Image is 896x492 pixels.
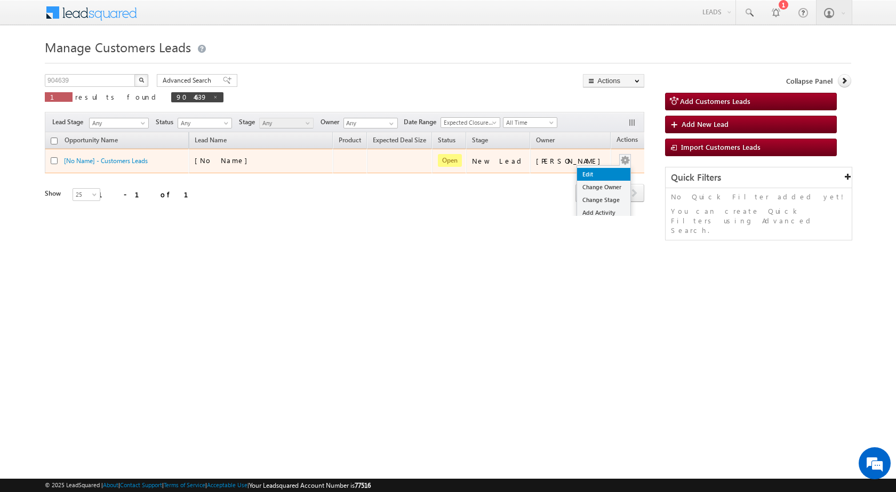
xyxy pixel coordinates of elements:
span: results found [75,92,160,101]
span: next [625,184,644,202]
a: Expected Deal Size [367,134,431,148]
a: Add Activity [577,206,630,219]
div: Chat with us now [55,56,179,70]
span: Any [260,118,310,128]
span: Status [156,117,178,127]
span: Advanced Search [163,76,214,85]
span: Any [90,118,145,128]
span: Collapse Panel [786,76,833,86]
a: Edit [577,168,630,181]
span: Add Customers Leads [680,96,750,106]
div: Minimize live chat window [175,5,201,31]
span: [No Name] [195,156,253,165]
button: Actions [583,74,644,87]
span: All Time [503,118,554,127]
a: Opportunity Name [59,134,123,148]
div: [PERSON_NAME] [536,156,606,166]
a: Show All Items [383,118,397,129]
span: Product [339,136,361,144]
span: 1 [50,92,67,101]
a: Contact Support [120,481,162,488]
a: All Time [503,117,557,128]
span: Stage [472,136,488,144]
span: 904639 [177,92,207,101]
div: 1 - 1 of 1 [98,188,201,200]
a: prev [575,185,595,202]
span: © 2025 LeadSquared | | | | | [45,480,371,490]
a: Any [178,118,232,128]
span: Actions [611,134,643,148]
a: Acceptable Use [207,481,247,488]
span: Import Customers Leads [681,142,761,151]
div: Show [45,189,64,198]
span: Open [438,154,462,167]
a: 25 [73,188,100,201]
span: Expected Deal Size [373,136,426,144]
textarea: Type your message and hit 'Enter' [14,99,195,319]
a: next [625,185,644,202]
input: Type to Search [343,118,398,128]
p: No Quick Filter added yet! [671,192,846,201]
span: Lead Stage [52,117,87,127]
span: Expected Closure Date [441,118,497,127]
a: Any [89,118,149,128]
a: Expected Closure Date [441,117,500,128]
a: Stage [467,134,493,148]
input: Check all records [51,138,58,144]
a: About [103,481,118,488]
div: Quick Filters [666,167,852,188]
img: Search [139,77,144,83]
span: Stage [239,117,259,127]
em: Start Chat [145,328,194,343]
span: Date Range [404,117,441,127]
a: [No Name] - Customers Leads [64,157,148,165]
span: Owner [321,117,343,127]
span: 25 [73,190,101,199]
div: New Lead [472,156,525,166]
span: Any [178,118,229,128]
span: Owner [536,136,555,144]
span: Opportunity Name [65,136,118,144]
a: Status [433,134,461,148]
span: Your Leadsquared Account Number is [249,481,371,489]
p: You can create Quick Filters using Advanced Search. [671,206,846,235]
span: Add New Lead [682,119,729,128]
span: Manage Customers Leads [45,38,191,55]
img: d_60004797649_company_0_60004797649 [18,56,45,70]
a: Change Owner [577,181,630,193]
span: 77516 [355,481,371,489]
span: prev [575,184,595,202]
a: Any [259,118,314,128]
a: Change Stage [577,193,630,206]
span: Lead Name [189,134,232,148]
a: Terms of Service [164,481,205,488]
